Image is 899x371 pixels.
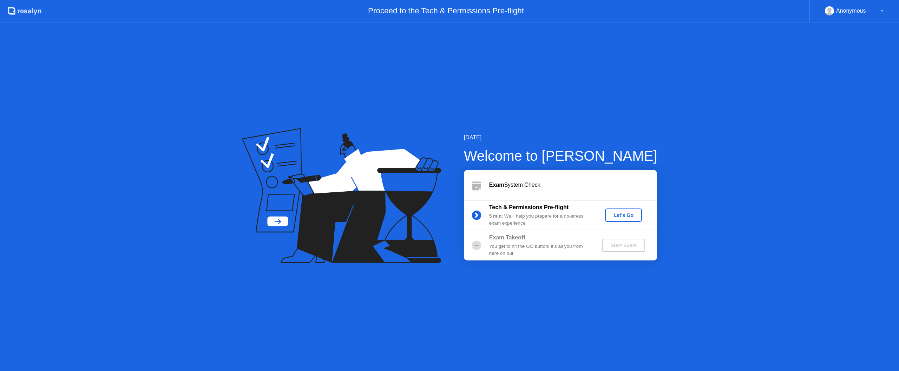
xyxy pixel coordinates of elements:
div: Start Exam [605,243,642,248]
button: Start Exam [602,239,645,252]
div: : We’ll help you prepare for a no-stress exam experience [489,213,590,227]
b: Exam Takeoff [489,234,525,240]
div: You get to hit the GO button! It’s all you from here on out [489,243,590,257]
b: Tech & Permissions Pre-flight [489,204,569,210]
div: Welcome to [PERSON_NAME] [464,145,657,166]
b: 5 min [489,213,502,219]
b: Exam [489,182,504,188]
div: ▼ [880,6,884,15]
div: System Check [489,181,657,189]
button: Let's Go [605,208,642,222]
div: [DATE] [464,133,657,142]
div: Let's Go [608,212,639,218]
div: Anonymous [836,6,866,15]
